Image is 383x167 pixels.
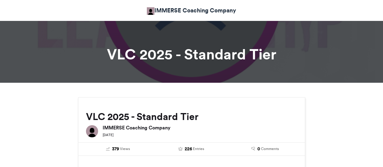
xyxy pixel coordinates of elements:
small: [DATE] [103,133,114,137]
h1: VLC 2025 - Standard Tier [24,47,360,62]
span: 0 [257,146,260,152]
span: Comments [261,146,279,152]
span: 379 [112,146,119,152]
a: 0 Comments [233,146,297,152]
h6: IMMERSE Coaching Company [103,125,297,130]
a: 226 Entries [159,146,224,152]
img: IMMERSE Coaching Company [147,7,154,15]
span: Views [120,146,130,152]
h2: VLC 2025 - Standard Tier [86,111,297,122]
img: IMMERSE Coaching Company [86,125,98,137]
span: 226 [185,146,192,152]
a: IMMERSE Coaching Company [147,6,236,15]
a: 379 Views [86,146,150,152]
span: Entries [193,146,204,152]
